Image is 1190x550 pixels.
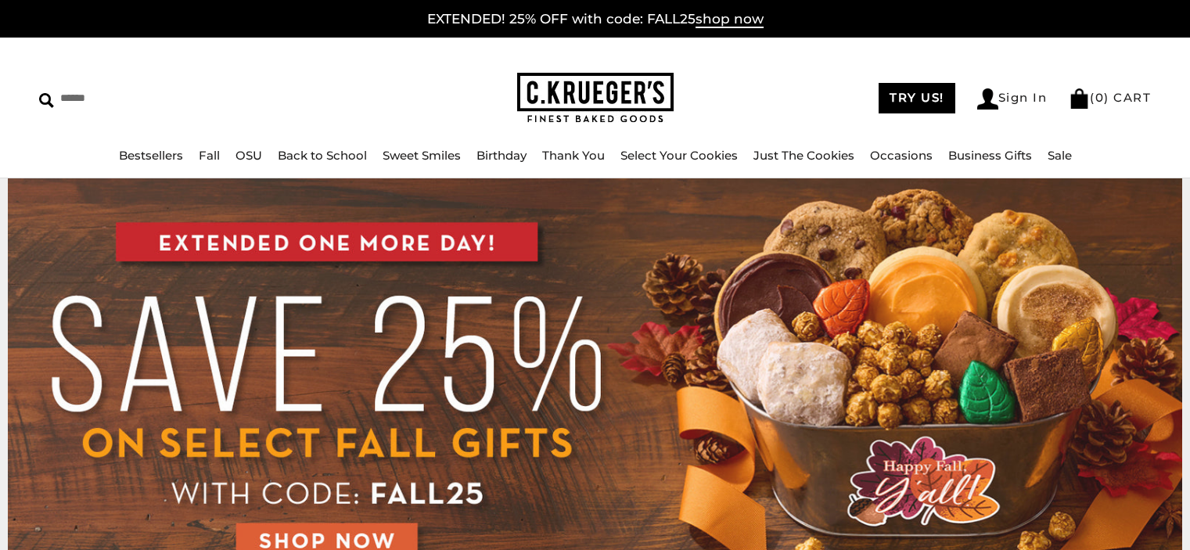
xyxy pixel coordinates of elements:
[39,93,54,108] img: Search
[1095,90,1105,105] span: 0
[235,148,262,163] a: OSU
[476,148,527,163] a: Birthday
[1069,90,1151,105] a: (0) CART
[948,148,1032,163] a: Business Gifts
[620,148,738,163] a: Select Your Cookies
[39,86,303,110] input: Search
[977,88,1048,110] a: Sign In
[427,11,764,28] a: EXTENDED! 25% OFF with code: FALL25shop now
[870,148,933,163] a: Occasions
[517,73,674,124] img: C.KRUEGER'S
[696,11,764,28] span: shop now
[753,148,854,163] a: Just The Cookies
[977,88,998,110] img: Account
[1048,148,1072,163] a: Sale
[278,148,367,163] a: Back to School
[542,148,605,163] a: Thank You
[383,148,461,163] a: Sweet Smiles
[879,83,955,113] a: TRY US!
[119,148,183,163] a: Bestsellers
[199,148,220,163] a: Fall
[1069,88,1090,109] img: Bag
